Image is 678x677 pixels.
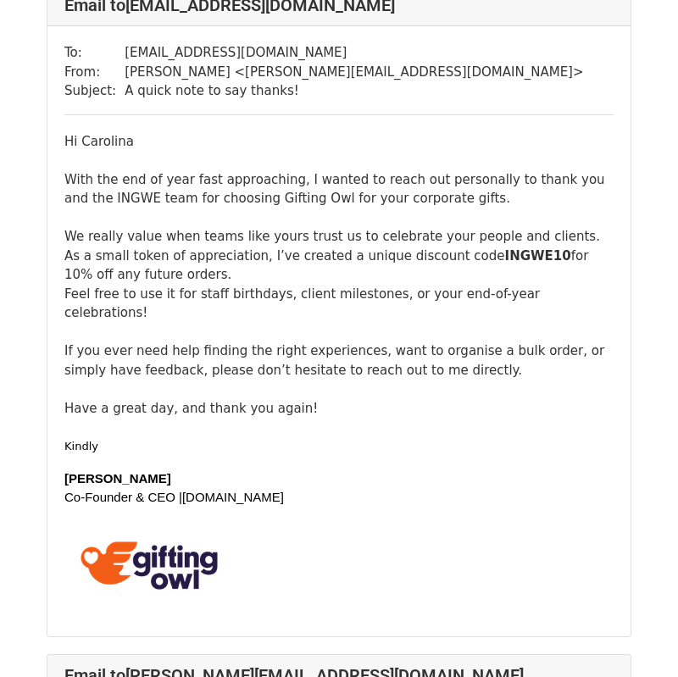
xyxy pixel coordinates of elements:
div: If you ever need help finding the right experiences, want to organise a bulk order, or simply hav... [64,341,614,380]
td: To: [64,43,125,63]
font: [DOMAIN_NAME] [182,490,284,504]
div: Have a great day, and thank you again! [64,399,614,619]
font: Co-Founder & CEO | [64,490,182,504]
iframe: Chat Widget [593,596,678,677]
td: Subject: [64,81,125,101]
td: From: [64,63,125,82]
div: With the end of year fast approaching, I wanted to reach out personally to thank you and the INGW... [64,170,614,208]
b: [PERSON_NAME] [64,471,171,486]
b: INGWE10 [505,248,571,264]
div: Feel free to use it for staff birthdays, client milestones, or your end-of-year celebrations! [64,285,614,323]
td: A quick note to say thanks! [125,81,583,101]
img: F8lWOxfTk-y1LK8RXXbJln9KZ97LRzYFSbP-vdvpkqFnq38lyW-7Lw6ANtI1fepYM4WpvfrYY3yKUEVSHUWeOGOj4NKbuNbK9... [64,526,234,605]
div: Hi Carolina [64,132,614,619]
div: As a small token of appreciation, I’ve created a unique discount code for 10% off any future orders. [64,247,614,285]
span: Kindly [64,440,98,452]
a: [DOMAIN_NAME] [182,490,284,505]
td: [EMAIL_ADDRESS][DOMAIN_NAME] [125,43,583,63]
td: [PERSON_NAME] < [PERSON_NAME][EMAIL_ADDRESS][DOMAIN_NAME] > [125,63,583,82]
div: We really value when teams like yours trust us to celebrate your people and clients. [64,208,614,247]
